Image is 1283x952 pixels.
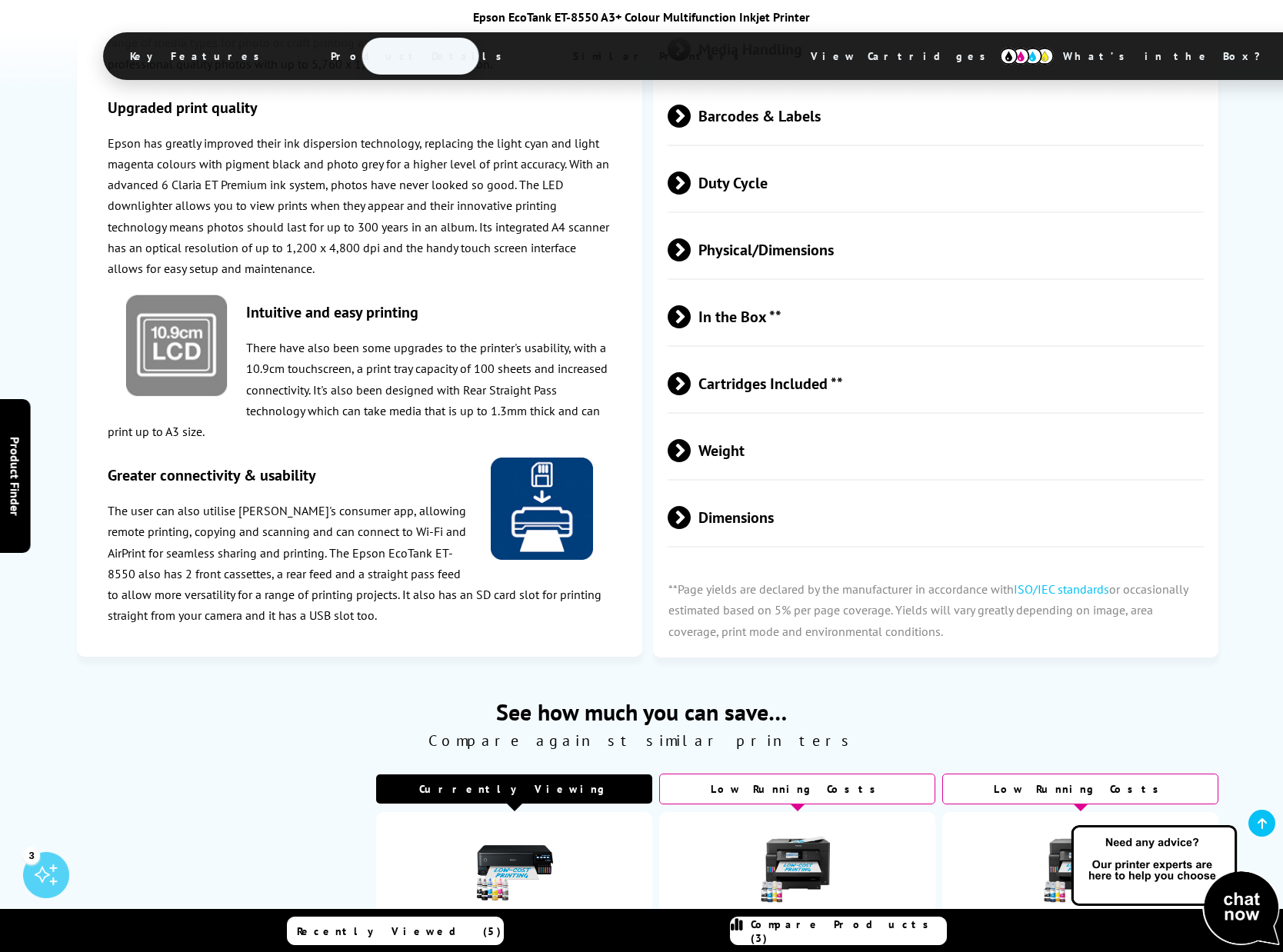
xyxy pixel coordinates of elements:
a: ISO/IEC standards [1014,581,1109,597]
p: **Page yields are declared by the manufacturer in accordance with or occasionally estimated based... [653,564,1218,657]
span: Dimensions [668,488,1203,546]
p: There have also been some upgrades to the printer's usability, with a 10.9cm touchscreen, a print... [108,338,612,443]
div: Epson EcoTank ET-8550 A3+ Colour Multifunction Inkjet Printer [103,9,1180,25]
img: epson-et-16650-with-ink-small.jpg [1042,827,1119,904]
span: Weight [668,421,1203,479]
span: Physical/Dimensions [668,221,1203,278]
img: Open Live Chat window [1068,823,1283,949]
h3: Intuitive and easy printing [108,303,612,323]
span: In the Box ** [668,288,1203,345]
img: epson-et-8550-with-ink-med.jpg [476,827,553,904]
div: Low Running Costs [942,774,1218,804]
img: epson-et-16600-with-ink-small.jpg [759,827,836,904]
img: Epson-Memory-Card-Icon-140.png [491,458,593,561]
span: Cartridges Included ** [668,355,1203,412]
div: Currently Viewing [376,774,652,804]
div: 3 [23,847,40,864]
h3: Greater connectivity & usability [108,466,612,486]
span: Key Features [107,38,291,75]
p: Epson has greatly improved their ink dispersion technology, replacing the light cyan and light ma... [108,133,612,279]
h3: Upgraded print quality [108,98,612,118]
span: Recently Viewed (5) [297,924,502,938]
span: Compare against similar printers [65,731,1218,751]
span: Compare Products (3) [751,917,946,945]
span: See how much you can save… [65,697,1218,727]
span: View Cartridges [788,36,1023,76]
span: Product Details [308,38,533,75]
span: Duty Cycle [668,154,1203,211]
span: Barcodes & Labels [668,87,1203,145]
a: Recently Viewed (5) [287,917,504,945]
span: Product Finder [8,437,23,516]
p: The user can also utilise [PERSON_NAME]'s consumer app, allowing remote printing, copying and sca... [108,501,612,627]
a: Compare Products (3) [730,917,947,945]
span: Similar Printers [550,38,771,75]
img: Epson-10.9cm-LCD-Icon-140.png [125,295,228,398]
img: cmyk-icon.svg [1000,48,1054,65]
div: Low Running Costs [659,774,935,804]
